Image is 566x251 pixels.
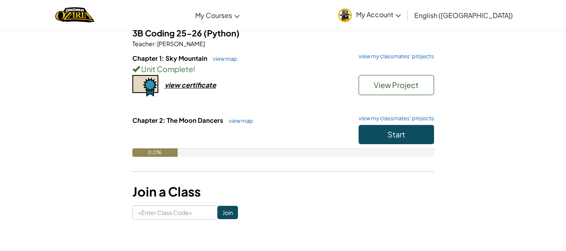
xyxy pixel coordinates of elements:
img: certificate-icon.png [132,75,158,97]
input: <Enter Class Code> [132,205,217,220]
button: Start [359,125,434,144]
h3: Join a Class [132,182,434,201]
a: My Courses [191,4,244,26]
a: view map [209,55,237,62]
span: Start [388,129,405,139]
a: My Account [334,2,405,28]
a: Ozaria by CodeCombat logo [55,6,94,23]
img: avatar [338,8,352,22]
div: 0.0% [132,148,178,157]
button: View Project [359,75,434,95]
span: View Project [374,80,419,90]
span: Chapter 1: Sky Mountain [132,54,209,62]
span: Unit Complete [140,64,193,74]
input: Join [217,206,238,219]
img: Home [55,6,94,23]
span: ! [193,64,195,74]
div: view certificate [165,80,216,89]
a: view my classmates' projects [354,116,434,121]
span: My Account [356,10,401,19]
span: 3B Coding 25-26 [132,28,204,38]
span: Chapter 2: The Moon Dancers [132,116,225,124]
a: view certificate [132,80,216,89]
span: : [155,40,156,47]
a: view map [225,117,253,124]
span: My Courses [195,11,232,20]
a: view my classmates' projects [354,54,434,59]
span: [PERSON_NAME] [156,40,205,47]
span: English ([GEOGRAPHIC_DATA]) [414,11,513,20]
a: English ([GEOGRAPHIC_DATA]) [410,4,517,26]
span: (Python) [204,28,240,38]
span: Teacher [132,40,155,47]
